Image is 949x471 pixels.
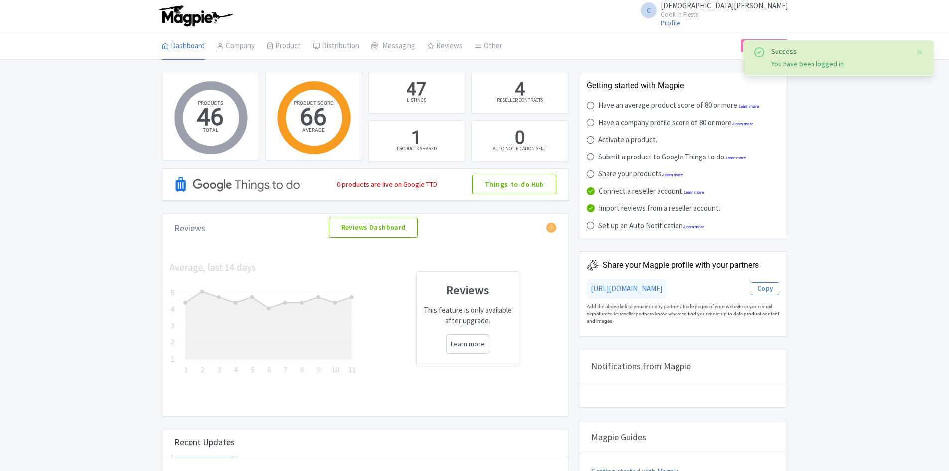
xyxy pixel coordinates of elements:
[771,59,908,69] div: You have been logged in
[598,220,704,232] div: Set up an Auto Notification.
[726,156,746,160] a: Learn more
[598,100,759,111] div: Have an average product score of 80 or more.
[751,282,780,295] button: Copy
[174,221,205,235] div: Reviews
[423,305,513,327] p: This feature is only available after upgrade.
[603,259,759,271] div: Share your Magpie profile with your partners
[587,299,780,329] div: Add the above link to your industry partner / trade pages of your website or your email signature...
[397,145,437,152] div: PRODUCTS SHARED
[497,96,543,104] div: RESELLER CONTRACTS
[661,18,680,27] a: Profile
[371,32,415,60] a: Messaging
[162,32,205,60] a: Dashboard
[475,32,502,60] a: Other
[579,349,787,383] div: Notifications from Magpie
[493,145,546,152] div: AUTO NOTIFICATION SENT
[684,190,704,195] a: Learn more
[407,77,426,102] div: 47
[684,225,704,229] a: Learn more
[166,262,360,376] img: chart-62242baa53ac9495a133cd79f73327f1.png
[368,72,465,114] a: 47 LISTINGS
[591,284,662,293] a: [URL][DOMAIN_NAME]
[337,179,437,190] div: 0 products are live on Google TTD
[174,427,235,457] div: Recent Updates
[217,32,255,60] a: Company
[157,5,234,27] img: logo-ab69f6fb50320c5b225c76a69d11143b.png
[741,39,787,52] a: Subscription
[598,134,657,146] div: Activate a product.
[423,284,513,297] h3: Reviews
[739,104,759,109] a: Learn more
[411,126,421,151] div: 1
[733,122,753,126] a: Learn more
[771,46,908,57] div: Success
[407,96,426,104] div: LISTINGS
[641,2,657,18] span: C
[451,339,485,349] a: Learn more
[587,80,780,92] div: Getting started with Magpie
[515,126,525,151] div: 0
[661,11,788,18] small: Cook in Fiesta
[579,420,787,454] div: Magpie Guides
[661,1,788,10] span: [DEMOGRAPHIC_DATA][PERSON_NAME]
[427,32,463,60] a: Reviews
[916,46,924,58] button: Close
[598,117,753,129] div: Have a company profile score of 80 or more.
[599,203,720,214] div: Import reviews from a reseller account.
[313,32,359,60] a: Distribution
[598,152,746,163] div: Submit a product to Google Things to do.
[472,175,556,195] a: Things-to-do Hub
[368,120,465,162] a: 1 PRODUCTS SHARED
[267,32,301,60] a: Product
[471,120,568,162] a: 0 AUTO NOTIFICATION SENT
[515,77,525,102] div: 4
[598,168,683,180] div: Share your products.
[635,2,788,18] a: C [DEMOGRAPHIC_DATA][PERSON_NAME] Cook in Fiesta
[471,72,568,114] a: 4 RESELLER CONTRACTS
[663,173,683,177] a: Learn more
[599,186,704,197] div: Connect a reseller account.
[174,163,302,206] img: Google TTD
[329,218,418,238] a: Reviews Dashboard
